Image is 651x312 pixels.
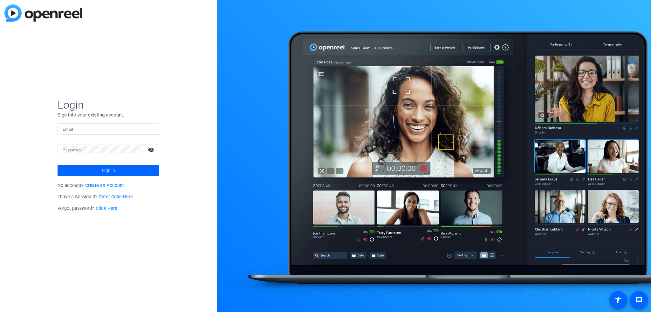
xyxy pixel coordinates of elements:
a: Enter Code Here [99,194,133,200]
img: blue-gradient.svg [4,4,82,22]
mat-icon: message [635,296,643,304]
button: Sign in [58,165,159,176]
a: Click Here [96,206,117,211]
input: Enter Email Address [63,125,154,133]
span: I have a Session ID. [58,194,133,200]
mat-label: Password [63,148,81,152]
span: Login [58,98,159,111]
span: Forgot password? [58,206,117,211]
mat-label: Email [63,127,73,132]
a: Create an Account [85,183,124,188]
p: Sign into your existing account. [58,111,159,118]
mat-icon: visibility_off [144,145,159,154]
span: Sign in [102,163,115,178]
span: No account? [58,183,124,188]
mat-icon: accessibility [614,296,622,304]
